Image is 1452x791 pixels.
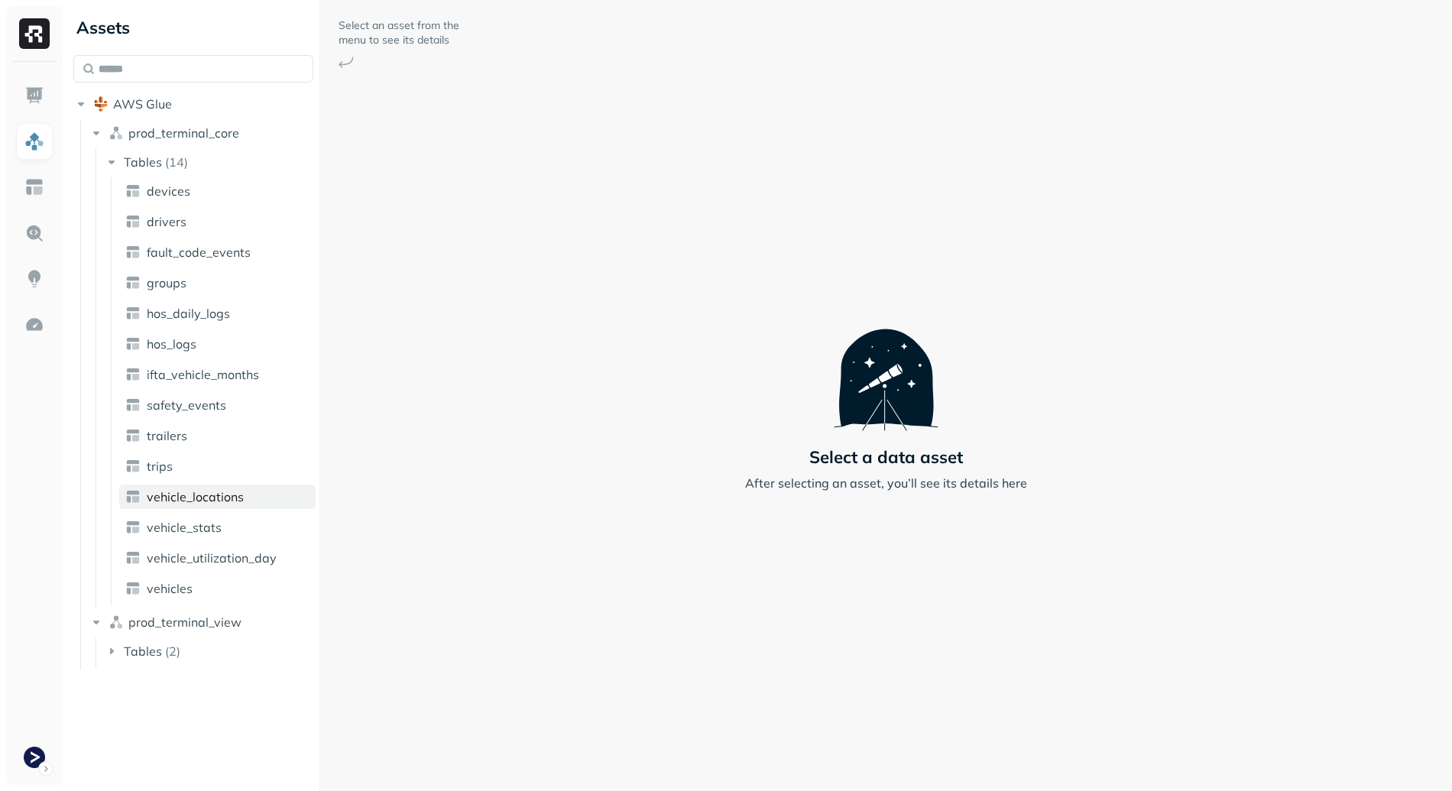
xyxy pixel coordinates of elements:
[809,446,963,468] p: Select a data asset
[128,614,241,630] span: prod_terminal_view
[125,306,141,321] img: table
[109,125,124,141] img: namespace
[125,275,141,290] img: table
[147,275,186,290] span: groups
[119,485,316,509] a: vehicle_locations
[124,643,162,659] span: Tables
[147,214,186,229] span: drivers
[104,639,315,663] button: Tables(2)
[24,131,44,151] img: Assets
[165,643,180,659] p: ( 2 )
[125,336,141,352] img: table
[147,397,226,413] span: safety_events
[24,223,44,243] img: Query Explorer
[24,86,44,105] img: Dashboard
[147,183,190,199] span: devices
[125,245,141,260] img: table
[119,515,316,540] a: vehicle_stats
[147,306,230,321] span: hos_daily_logs
[125,428,141,443] img: table
[119,240,316,264] a: fault_code_events
[24,747,45,768] img: Terminal
[104,150,315,174] button: Tables(14)
[119,209,316,234] a: drivers
[339,57,354,68] img: Arrow
[147,581,193,596] span: vehicles
[125,183,141,199] img: table
[73,92,313,116] button: AWS Glue
[147,520,222,535] span: vehicle_stats
[125,550,141,566] img: table
[125,489,141,504] img: table
[119,423,316,448] a: trailers
[125,214,141,229] img: table
[125,520,141,535] img: table
[125,367,141,382] img: table
[745,474,1027,492] p: After selecting an asset, you’ll see its details here
[24,315,44,335] img: Optimization
[89,610,314,634] button: prod_terminal_view
[89,121,314,145] button: prod_terminal_core
[124,154,162,170] span: Tables
[147,489,244,504] span: vehicle_locations
[19,18,50,49] img: Ryft
[125,459,141,474] img: table
[73,15,313,40] div: Assets
[119,546,316,570] a: vehicle_utilization_day
[147,336,196,352] span: hos_logs
[125,581,141,596] img: table
[147,459,173,474] span: trips
[24,177,44,197] img: Asset Explorer
[147,550,277,566] span: vehicle_utilization_day
[119,332,316,356] a: hos_logs
[119,271,316,295] a: groups
[119,362,316,387] a: ifta_vehicle_months
[147,367,259,382] span: ifta_vehicle_months
[165,154,188,170] p: ( 14 )
[128,125,239,141] span: prod_terminal_core
[125,397,141,413] img: table
[147,245,251,260] span: fault_code_events
[119,576,316,601] a: vehicles
[119,393,316,417] a: safety_events
[339,18,461,47] p: Select an asset from the menu to see its details
[119,454,316,478] a: trips
[24,269,44,289] img: Insights
[113,96,172,112] span: AWS Glue
[119,301,316,326] a: hos_daily_logs
[93,96,109,112] img: root
[147,428,187,443] span: trailers
[109,614,124,630] img: namespace
[834,299,938,430] img: Telescope
[119,179,316,203] a: devices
